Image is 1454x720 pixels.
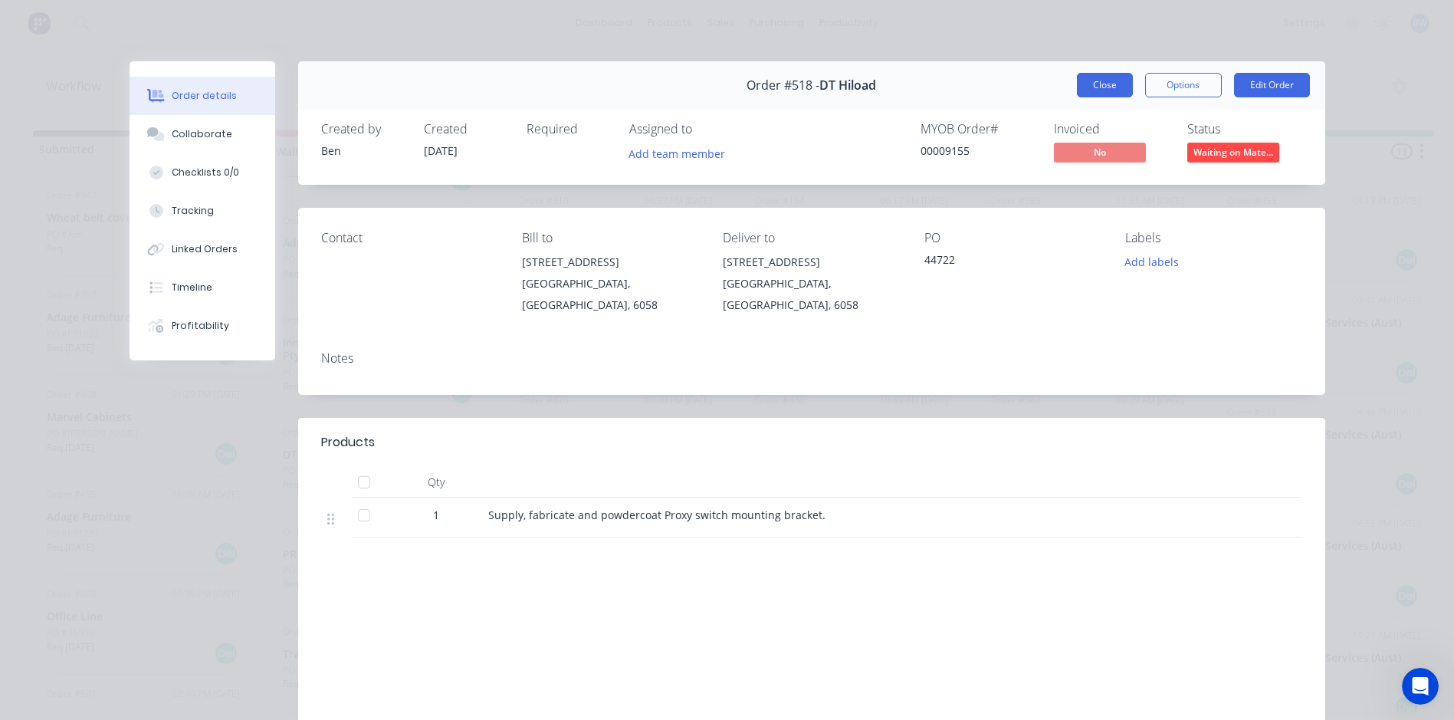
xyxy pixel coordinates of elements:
button: Checklists 0/0 [130,153,275,192]
div: Status [1187,122,1302,136]
div: PO [924,231,1101,245]
div: Contact [321,231,497,245]
div: Required [527,122,611,136]
div: [STREET_ADDRESS] [723,252,899,273]
span: [DATE] [424,143,458,158]
div: Deliver to [723,231,899,245]
div: Bill to [522,231,698,245]
div: MYOB Order # [921,122,1036,136]
div: Checklists 0/0 [172,166,239,179]
div: Linked Orders [172,242,238,256]
div: Tracking [172,204,214,218]
button: Edit Order [1234,73,1310,97]
div: Labels [1125,231,1301,245]
button: Close [1077,73,1133,97]
div: Products [321,433,375,452]
div: [STREET_ADDRESS][GEOGRAPHIC_DATA], [GEOGRAPHIC_DATA], 6058 [723,252,899,316]
span: DT Hiload [819,78,876,93]
div: Profitability [172,319,229,333]
span: No [1054,143,1146,162]
button: Order details [130,77,275,115]
div: Created by [321,122,405,136]
button: Collaborate [130,115,275,153]
iframe: Intercom live chat [1402,668,1439,705]
div: Ben [321,143,405,159]
button: Add team member [620,143,733,163]
div: Created [424,122,508,136]
span: Supply, fabricate and powdercoat Proxy switch mounting bracket. [488,508,825,522]
div: 44722 [924,252,1101,273]
button: Tracking [130,192,275,230]
div: [GEOGRAPHIC_DATA], [GEOGRAPHIC_DATA], 6058 [522,273,698,316]
div: [STREET_ADDRESS][GEOGRAPHIC_DATA], [GEOGRAPHIC_DATA], 6058 [522,252,698,316]
div: Assigned to [629,122,783,136]
span: Waiting on Mate... [1187,143,1279,162]
div: Notes [321,351,1302,366]
button: Add team member [629,143,734,163]
button: Waiting on Mate... [1187,143,1279,166]
button: Profitability [130,307,275,345]
span: 1 [433,507,439,523]
div: [GEOGRAPHIC_DATA], [GEOGRAPHIC_DATA], 6058 [723,273,899,316]
div: Order details [172,89,237,103]
div: Invoiced [1054,122,1169,136]
div: Collaborate [172,127,232,141]
button: Timeline [130,268,275,307]
button: Linked Orders [130,230,275,268]
button: Add labels [1117,252,1187,272]
button: Options [1145,73,1222,97]
div: [STREET_ADDRESS] [522,252,698,273]
div: Qty [390,467,482,498]
div: 00009155 [921,143,1036,159]
div: Timeline [172,281,212,294]
span: Order #518 - [747,78,819,93]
